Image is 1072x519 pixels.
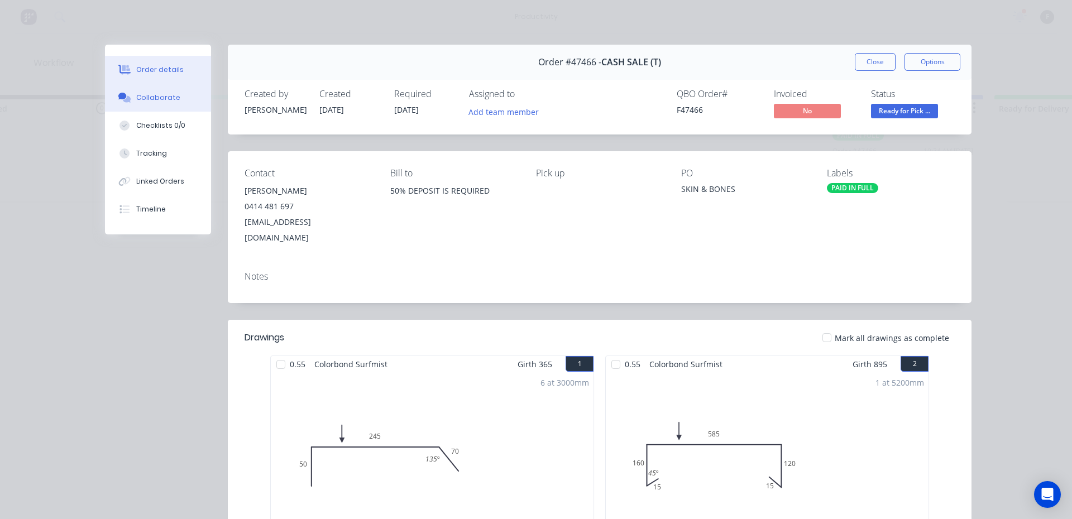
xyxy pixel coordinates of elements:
[105,167,211,195] button: Linked Orders
[645,356,727,372] span: Colorbond Surfmist
[245,168,372,179] div: Contact
[390,168,518,179] div: Bill to
[390,183,518,199] div: 50% DEPOSIT IS REQUIRED
[105,56,211,84] button: Order details
[463,104,545,119] button: Add team member
[245,331,284,344] div: Drawings
[538,57,601,68] span: Order #47466 -
[677,89,760,99] div: QBO Order #
[285,356,310,372] span: 0.55
[136,204,166,214] div: Timeline
[319,104,344,115] span: [DATE]
[774,104,841,118] span: No
[105,195,211,223] button: Timeline
[871,104,938,121] button: Ready for Pick ...
[136,148,167,158] div: Tracking
[245,183,372,199] div: [PERSON_NAME]
[855,53,896,71] button: Close
[566,356,594,372] button: 1
[871,89,955,99] div: Status
[469,89,581,99] div: Assigned to
[774,89,858,99] div: Invoiced
[105,84,211,112] button: Collaborate
[901,356,929,372] button: 2
[136,121,185,131] div: Checklists 0/0
[835,332,949,344] span: Mark all drawings as complete
[136,65,184,75] div: Order details
[677,104,760,116] div: F47466
[853,356,887,372] span: Girth 895
[245,104,306,116] div: [PERSON_NAME]
[310,356,392,372] span: Colorbond Surfmist
[518,356,552,372] span: Girth 365
[245,89,306,99] div: Created by
[904,53,960,71] button: Options
[827,168,955,179] div: Labels
[681,168,809,179] div: PO
[245,183,372,246] div: [PERSON_NAME]0414 481 697[EMAIL_ADDRESS][DOMAIN_NAME]
[390,183,518,219] div: 50% DEPOSIT IS REQUIRED
[105,140,211,167] button: Tracking
[620,356,645,372] span: 0.55
[871,104,938,118] span: Ready for Pick ...
[394,104,419,115] span: [DATE]
[245,214,372,246] div: [EMAIL_ADDRESS][DOMAIN_NAME]
[1034,481,1061,508] div: Open Intercom Messenger
[136,93,180,103] div: Collaborate
[105,112,211,140] button: Checklists 0/0
[540,377,589,388] div: 6 at 3000mm
[394,89,456,99] div: Required
[469,104,545,119] button: Add team member
[681,183,809,199] div: SKIN & BONES
[319,89,381,99] div: Created
[875,377,924,388] div: 1 at 5200mm
[827,183,878,193] div: PAID IN FULL
[136,176,184,186] div: Linked Orders
[245,199,372,214] div: 0414 481 697
[245,271,955,282] div: Notes
[536,168,664,179] div: Pick up
[601,57,661,68] span: CASH SALE (T)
